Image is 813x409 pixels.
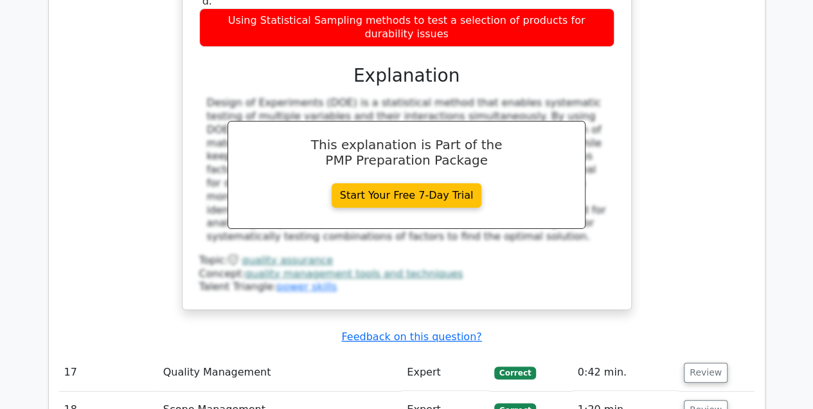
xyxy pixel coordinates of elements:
[494,367,536,379] span: Correct
[199,254,614,294] div: Talent Triangle:
[199,8,614,47] div: Using Statistical Sampling methods to test a selection of products for durability issues
[207,65,607,87] h3: Explanation
[276,280,337,293] a: power skills
[59,354,158,391] td: 17
[242,254,333,266] a: quality assurance
[199,254,614,268] div: Topic:
[341,331,481,343] a: Feedback on this question?
[199,268,614,281] div: Concept:
[573,354,679,391] td: 0:42 min.
[402,354,489,391] td: Expert
[684,363,728,383] button: Review
[158,354,402,391] td: Quality Management
[332,183,482,208] a: Start Your Free 7-Day Trial
[245,268,463,280] a: quality management tools and techniques
[207,96,607,244] div: Design of Experiments (DOE) is a statistical method that enables systematic testing of multiple v...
